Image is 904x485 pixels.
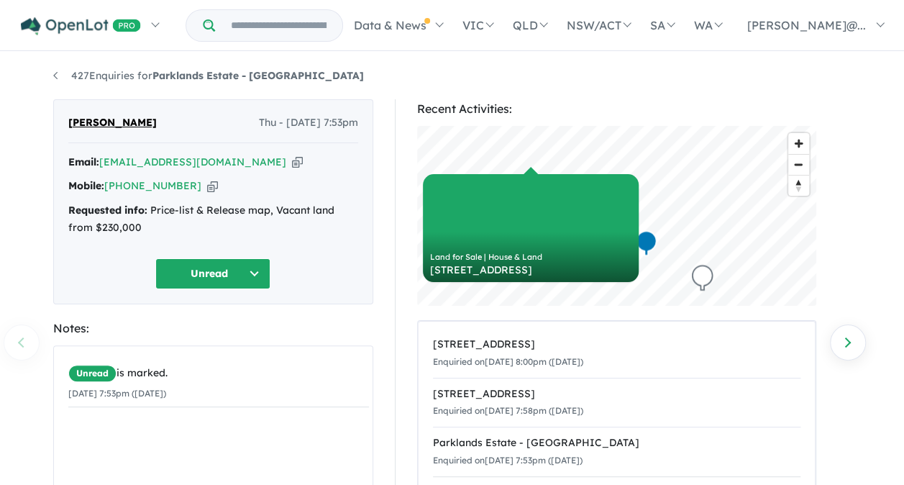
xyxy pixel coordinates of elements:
[152,69,364,82] strong: Parklands Estate - [GEOGRAPHIC_DATA]
[433,378,800,428] a: [STREET_ADDRESS]Enquiried on[DATE] 7:58pm ([DATE])
[433,329,800,379] a: [STREET_ADDRESS]Enquiried on[DATE] 8:00pm ([DATE])
[519,140,541,167] div: Map marker
[433,386,800,403] div: [STREET_ADDRESS]
[417,99,816,119] div: Recent Activities:
[788,175,809,196] button: Reset bearing to north
[788,155,809,175] span: Zoom out
[218,10,339,41] input: Try estate name, suburb, builder or developer
[433,336,800,353] div: [STREET_ADDRESS]
[433,435,800,452] div: Parklands Estate - [GEOGRAPHIC_DATA]
[433,405,583,416] small: Enquiried on [DATE] 7:58pm ([DATE])
[430,265,631,275] div: [STREET_ADDRESS]
[433,455,583,466] small: Enquiried on [DATE] 7:53pm ([DATE])
[788,154,809,175] button: Zoom out
[68,388,166,399] small: [DATE] 7:53pm ([DATE])
[430,253,631,261] div: Land for Sale | House & Land
[68,204,147,217] strong: Requested info:
[155,258,270,289] button: Unread
[691,265,713,291] div: Map marker
[788,176,809,196] span: Reset bearing to north
[99,155,286,168] a: [EMAIL_ADDRESS][DOMAIN_NAME]
[292,155,303,170] button: Copy
[635,230,657,257] div: Map marker
[21,17,141,35] img: Openlot PRO Logo White
[68,155,99,168] strong: Email:
[788,133,809,154] button: Zoom in
[747,18,866,32] span: [PERSON_NAME]@...
[104,179,201,192] a: [PHONE_NUMBER]
[207,178,218,194] button: Copy
[417,126,816,306] canvas: Map
[433,356,583,367] small: Enquiried on [DATE] 8:00pm ([DATE])
[423,174,639,282] a: Land for Sale | House & Land [STREET_ADDRESS]
[68,114,157,132] span: [PERSON_NAME]
[68,365,117,382] span: Unread
[53,69,364,82] a: 427Enquiries forParklands Estate - [GEOGRAPHIC_DATA]
[68,202,358,237] div: Price-list & Release map, Vacant land from $230,000
[68,179,104,192] strong: Mobile:
[68,365,369,382] div: is marked.
[53,319,373,338] div: Notes:
[53,68,852,85] nav: breadcrumb
[259,114,358,132] span: Thu - [DATE] 7:53pm
[433,427,800,477] a: Parklands Estate - [GEOGRAPHIC_DATA]Enquiried on[DATE] 7:53pm ([DATE])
